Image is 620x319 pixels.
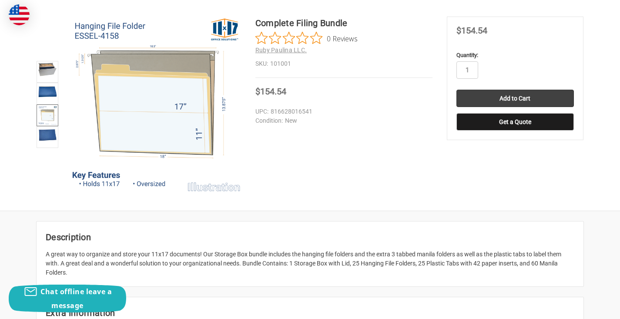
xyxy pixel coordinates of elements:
button: Chat offline leave a message [9,285,126,312]
dt: SKU: [255,59,268,68]
button: Get a Quote [456,113,574,131]
img: Complete Filing Bundle [38,62,57,76]
img: duty and tax information for United States [9,4,30,25]
img: Complete Filing Bundle [65,17,241,192]
h1: Complete Filing Bundle [255,17,432,30]
label: Quantity: [456,51,574,60]
span: 0 Reviews [327,32,358,45]
img: Complete Filing Bundle [38,106,57,125]
img: Complete Filing Bundle [38,84,57,98]
div: A great way to organize and store your 11x17 documents! Our Storage Box bundle includes the hangi... [46,250,574,277]
a: Ruby Paulina LLC. [255,47,307,54]
span: $154.54 [255,86,286,97]
input: Add to Cart [456,90,574,107]
button: Rated 0 out of 5 stars from 0 reviews. Jump to reviews. [255,32,358,45]
dd: 101001 [255,59,432,68]
span: Chat offline leave a message [40,287,112,310]
img: Complete Filing Bundle [38,128,57,142]
dd: New [255,116,429,125]
h2: Description [46,231,574,244]
dd: 816628016541 [255,107,429,116]
span: $154.54 [456,25,487,36]
dt: UPC: [255,107,268,116]
dt: Condition: [255,116,283,125]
